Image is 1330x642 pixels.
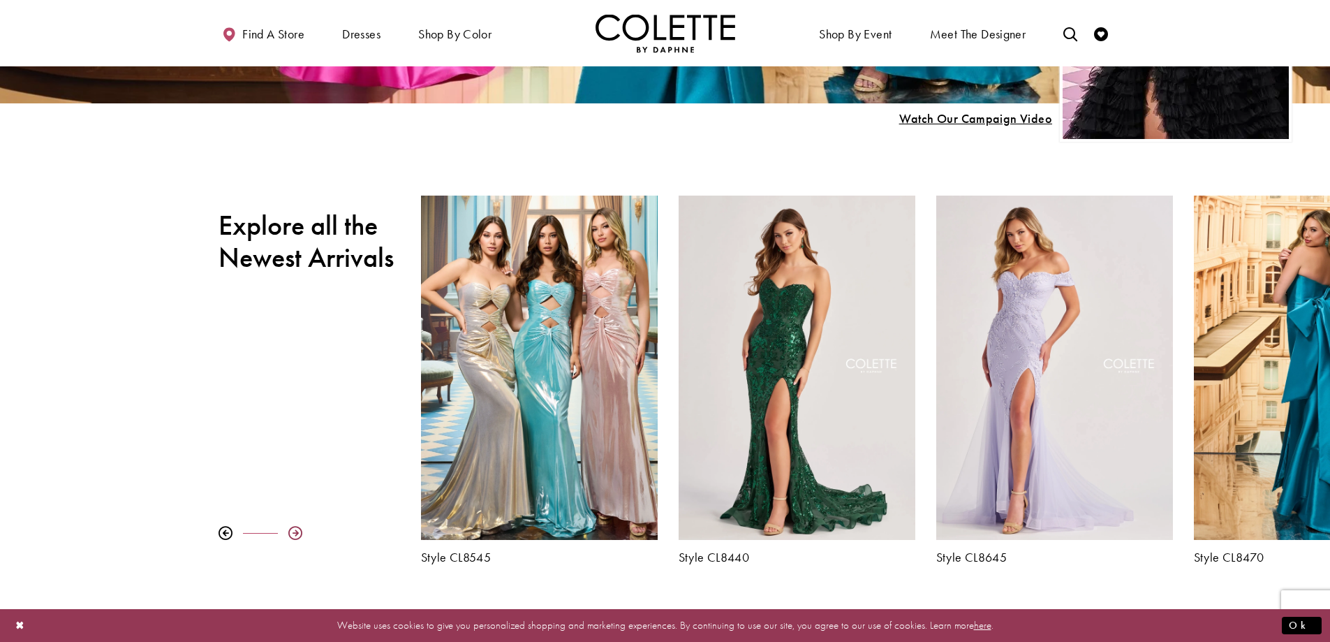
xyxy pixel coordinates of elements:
[930,27,1026,41] span: Meet the designer
[8,613,32,638] button: Close Dialog
[936,196,1173,540] a: Visit Colette by Daphne Style No. CL8645 Page
[596,14,735,52] a: Visit Home Page
[815,14,895,52] span: Shop By Event
[415,14,495,52] span: Shop by color
[421,196,658,540] a: Visit Colette by Daphne Style No. CL8545 Page
[819,27,892,41] span: Shop By Event
[899,112,1052,126] span: Play Slide #15 Video
[411,185,668,575] div: Colette by Daphne Style No. CL8545
[1060,14,1081,52] a: Toggle search
[1091,14,1111,52] a: Check Wishlist
[242,27,304,41] span: Find a store
[679,196,915,540] a: Visit Colette by Daphne Style No. CL8440 Page
[418,27,492,41] span: Shop by color
[936,550,1173,564] a: Style CL8645
[679,550,915,564] a: Style CL8440
[342,27,380,41] span: Dresses
[219,14,308,52] a: Find a store
[1282,617,1322,634] button: Submit Dialog
[668,185,926,575] div: Colette by Daphne Style No. CL8440
[974,618,991,632] a: here
[926,185,1183,575] div: Colette by Daphne Style No. CL8645
[101,616,1229,635] p: Website uses cookies to give you personalized shopping and marketing experiences. By continuing t...
[219,210,400,274] h2: Explore all the Newest Arrivals
[596,14,735,52] img: Colette by Daphne
[339,14,384,52] span: Dresses
[926,14,1030,52] a: Meet the designer
[421,550,658,564] a: Style CL8545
